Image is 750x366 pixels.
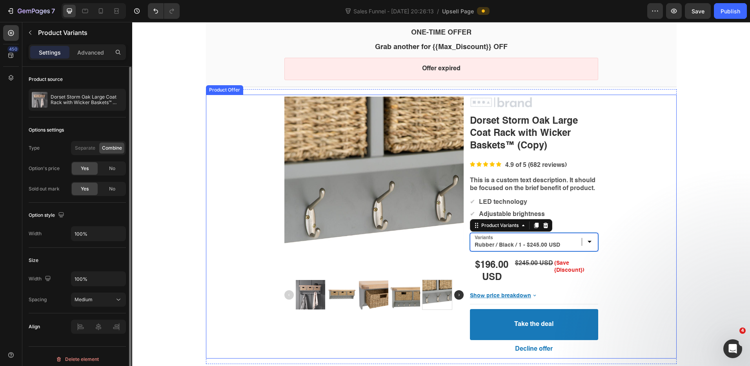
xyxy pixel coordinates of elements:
[29,353,126,366] button: Delete element
[714,3,747,19] button: Publish
[338,177,343,183] span: ✔
[29,296,47,303] div: Spacing
[343,239,376,260] bdo: $196.00 USD
[338,287,466,318] button: Take the deal
[109,165,115,172] span: No
[71,293,126,307] button: Medium
[383,323,421,331] bdo: Decline offer
[29,323,40,330] div: Align
[7,46,19,52] div: 450
[347,188,413,197] p: Adjustable brightness
[352,7,435,15] span: Sales Funnel - [DATE] 20:26:13
[685,3,711,19] button: Save
[338,155,466,171] p: This is a custom text description. It should be focused on the brief benefit of product.
[338,189,343,196] span: ✔
[109,185,115,192] span: No
[75,65,109,71] div: Product Offer
[29,76,63,83] div: Product source
[739,328,746,334] span: 4
[39,48,61,57] p: Settings
[102,145,122,152] span: Combine
[290,44,328,50] bdo: Offer expired
[29,274,53,284] div: Width
[338,320,466,335] button: Decline offer
[38,28,123,37] p: Product Variants
[75,296,93,302] span: Medium
[29,165,60,172] div: Option's price
[29,185,60,192] div: Sold out mark
[71,227,126,241] input: Auto
[348,200,388,206] div: Product Variants
[77,48,104,57] p: Advanced
[342,213,361,220] span: Variants
[437,7,439,15] span: /
[442,7,474,15] span: Upsell Page
[422,238,452,251] bdo: (Save {Discount})
[3,3,58,19] button: 7
[148,3,180,19] div: Undo/Redo
[721,7,740,15] div: Publish
[75,145,95,152] span: Separate
[29,230,42,237] div: Width
[347,176,395,185] p: LED technology
[32,92,47,108] img: product feature img
[338,95,446,128] bdo: Dorset Storm Oak Large Coat Rack with Wicker Baskets™ (Copy)
[51,94,123,105] p: Dorset Storm Oak Large Coat Rack with Wicker Baskets™ (Copy)
[373,139,435,148] p: 4.9 of 5 (682 reviews)
[71,272,126,286] input: Auto
[383,238,421,245] bdo: $245.00 USD
[322,268,331,278] img: gp-arrow-next
[29,126,64,134] div: Options settings
[81,185,89,192] span: Yes
[29,210,66,221] div: Option style
[56,355,99,364] div: Delete element
[81,165,89,172] span: Yes
[29,145,40,152] div: Type
[382,298,421,307] bdo: Take the deal
[152,268,162,278] img: gp-arrow-prev
[692,8,704,15] span: Save
[338,271,399,276] bdo: Show price breakdown
[29,257,38,264] div: Size
[132,22,750,366] iframe: Design area
[723,339,742,358] iframe: Intercom live chat
[51,6,55,16] p: 7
